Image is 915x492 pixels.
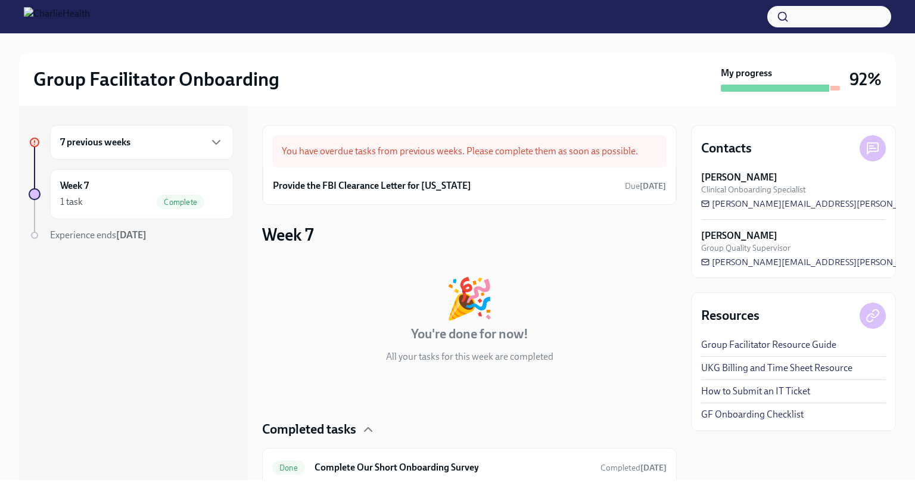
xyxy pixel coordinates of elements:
h4: Resources [701,307,760,325]
div: 1 task [60,195,83,208]
strong: My progress [721,67,772,80]
span: Clinical Onboarding Specialist [701,184,806,195]
span: Experience ends [50,229,147,241]
a: DoneComplete Our Short Onboarding SurveyCompleted[DATE] [272,458,667,477]
div: 7 previous weeks [50,125,234,160]
a: Group Facilitator Resource Guide [701,338,836,351]
strong: [DATE] [640,463,667,473]
span: Due [625,181,666,191]
span: July 29th, 2025 09:00 [625,180,666,192]
h6: Week 7 [60,179,89,192]
h4: Contacts [701,139,752,157]
div: Completed tasks [262,421,677,438]
h4: You're done for now! [411,325,528,343]
img: CharlieHealth [24,7,90,26]
a: GF Onboarding Checklist [701,408,804,421]
h2: Group Facilitator Onboarding [33,67,279,91]
h3: Week 7 [262,224,314,245]
div: 🎉 [445,279,494,318]
span: Done [272,463,305,472]
strong: [DATE] [640,181,666,191]
strong: [PERSON_NAME] [701,229,777,242]
span: Group Quality Supervisor [701,242,790,254]
h6: 7 previous weeks [60,136,130,149]
span: Complete [157,198,204,207]
p: All your tasks for this week are completed [386,350,553,363]
strong: [PERSON_NAME] [701,171,777,184]
h4: Completed tasks [262,421,356,438]
h3: 92% [849,68,882,90]
span: Completed [600,463,667,473]
a: Provide the FBI Clearance Letter for [US_STATE]Due[DATE] [273,177,666,195]
a: How to Submit an IT Ticket [701,385,810,398]
a: Week 71 taskComplete [29,169,234,219]
a: UKG Billing and Time Sheet Resource [701,362,852,375]
h6: Complete Our Short Onboarding Survey [315,461,591,474]
strong: [DATE] [116,229,147,241]
h6: Provide the FBI Clearance Letter for [US_STATE] [273,179,471,192]
div: You have overdue tasks from previous weeks. Please complete them as soon as possible. [272,135,667,167]
span: August 4th, 2025 10:42 [600,462,667,474]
